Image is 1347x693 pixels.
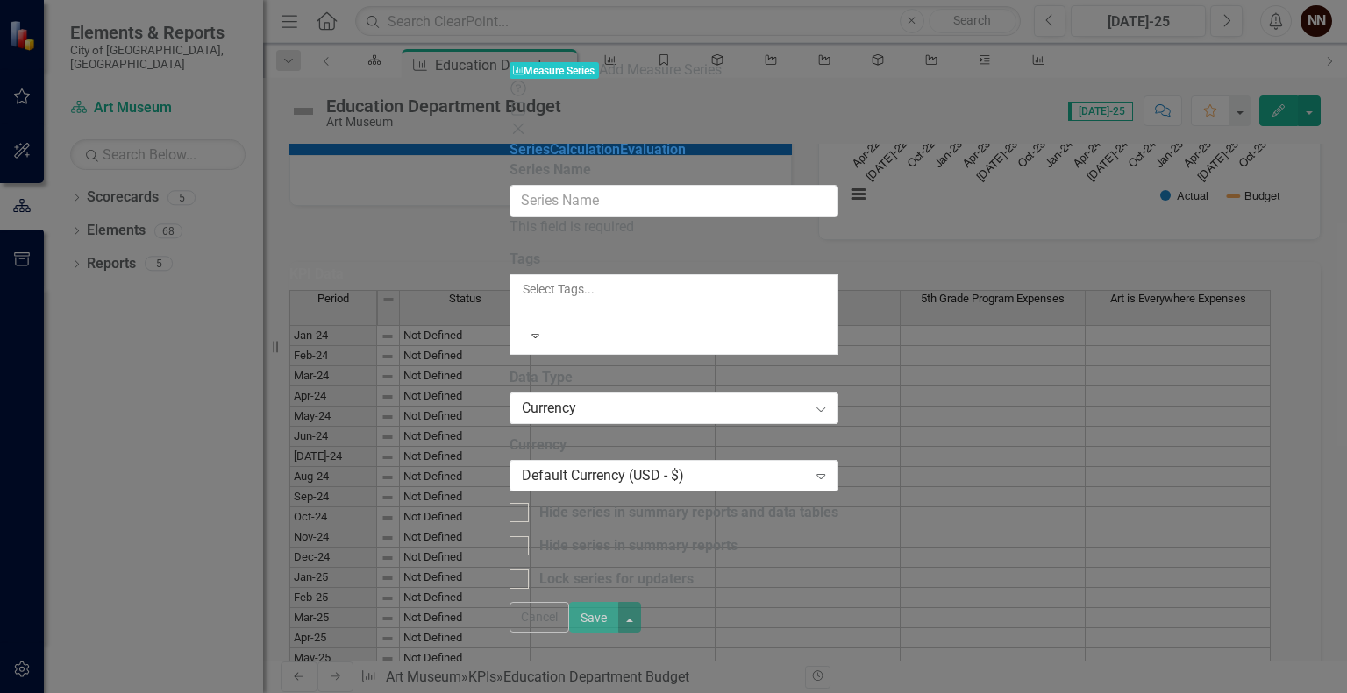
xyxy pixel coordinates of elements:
label: Currency [510,435,838,456]
label: Tags [510,250,838,270]
button: Save [569,602,618,633]
a: Calculation [550,141,620,158]
div: Lock series for updaters [539,569,694,590]
label: Data Type [510,368,838,388]
span: Measure Series [510,62,600,79]
div: Hide series in summary reports and data tables [539,503,838,523]
a: Evaluation [620,141,686,158]
div: Default Currency (USD - $) [522,466,808,486]
div: Select Tags... [523,280,825,298]
button: Cancel [510,602,569,633]
label: Series Name [510,160,591,180]
div: This field is required [510,217,838,237]
div: Hide series in summary reports [539,536,738,556]
span: Add Measure Series [599,61,722,78]
a: Series [510,141,550,158]
div: Currency [522,399,808,419]
input: Series Name [510,185,838,217]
